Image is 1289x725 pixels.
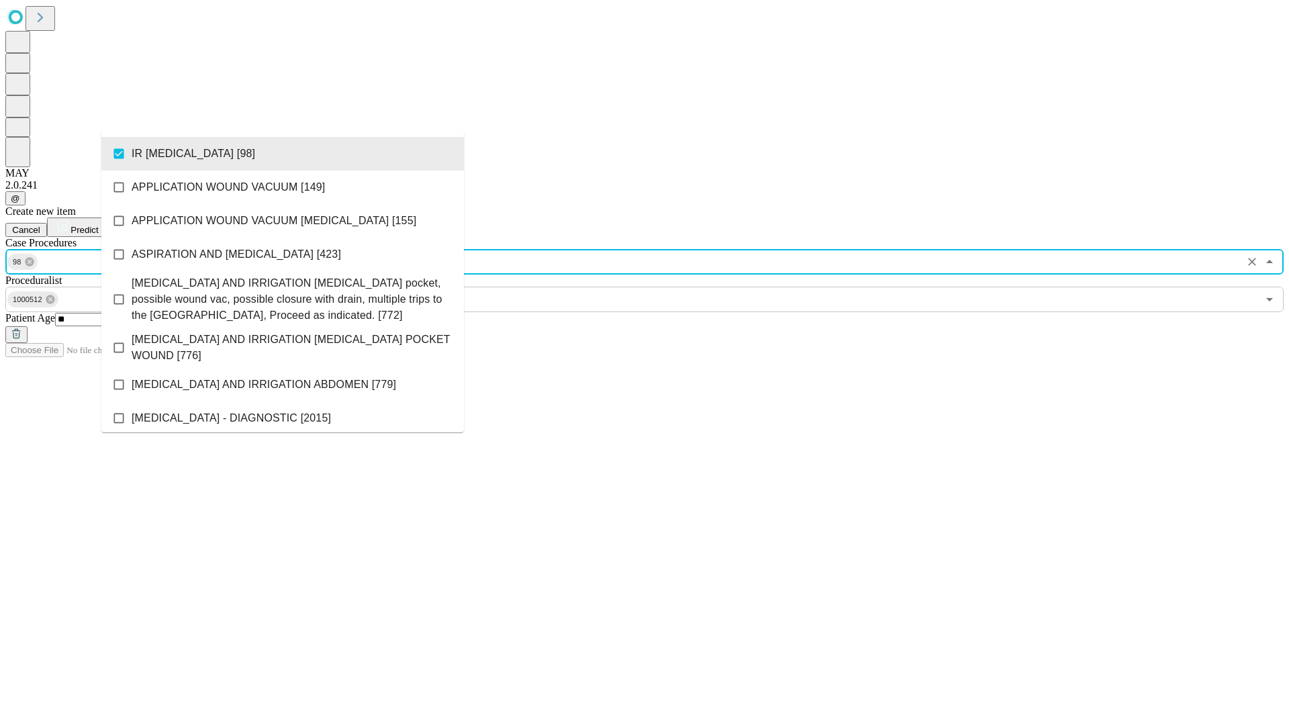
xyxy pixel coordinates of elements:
[5,312,55,324] span: Patient Age
[132,146,255,162] span: IR [MEDICAL_DATA] [98]
[5,179,1284,191] div: 2.0.241
[132,246,341,262] span: ASPIRATION AND [MEDICAL_DATA] [423]
[5,275,62,286] span: Proceduralist
[1260,252,1279,271] button: Close
[1243,252,1261,271] button: Clear
[5,223,47,237] button: Cancel
[132,213,416,229] span: APPLICATION WOUND VACUUM [MEDICAL_DATA] [155]
[11,193,20,203] span: @
[132,377,396,393] span: [MEDICAL_DATA] AND IRRIGATION ABDOMEN [779]
[132,410,331,426] span: [MEDICAL_DATA] - DIAGNOSTIC [2015]
[5,191,26,205] button: @
[132,275,453,324] span: [MEDICAL_DATA] AND IRRIGATION [MEDICAL_DATA] pocket, possible wound vac, possible closure with dr...
[132,179,325,195] span: APPLICATION WOUND VACUUM [149]
[132,332,453,364] span: [MEDICAL_DATA] AND IRRIGATION [MEDICAL_DATA] POCKET WOUND [776]
[12,225,40,235] span: Cancel
[7,254,27,270] span: 98
[47,217,109,237] button: Predict
[70,225,98,235] span: Predict
[5,167,1284,179] div: MAY
[7,291,58,307] div: 1000512
[7,292,48,307] span: 1000512
[1260,290,1279,309] button: Open
[7,254,38,270] div: 98
[5,205,76,217] span: Create new item
[5,237,77,248] span: Scheduled Procedure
